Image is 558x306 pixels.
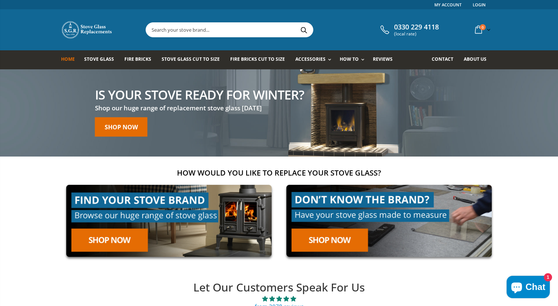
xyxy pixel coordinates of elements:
[480,24,486,30] span: 0
[295,56,326,62] span: Accessories
[61,50,80,69] a: Home
[146,23,396,37] input: Search your stove brand...
[373,56,393,62] span: Reviews
[472,22,492,37] a: 0
[84,56,114,62] span: Stove Glass
[58,295,500,303] span: 4.90 stars
[340,50,368,69] a: How To
[230,50,291,69] a: Fire Bricks Cut To Size
[504,276,552,300] inbox-online-store-chat: Shopify online store chat
[394,31,439,37] span: (local rate)
[373,50,398,69] a: Reviews
[464,50,492,69] a: About us
[61,56,75,62] span: Home
[230,56,285,62] span: Fire Bricks Cut To Size
[281,180,497,262] img: made-to-measure-cta_2cd95ceb-d519-4648-b0cf-d2d338fdf11f.jpg
[95,117,148,136] a: Shop now
[58,280,500,295] h2: Let Our Customers Speak For Us
[295,23,312,37] button: Search
[340,56,359,62] span: How To
[61,168,497,178] h2: How would you like to replace your stove glass?
[394,23,439,31] span: 0330 229 4118
[61,180,277,262] img: find-your-brand-cta_9b334d5d-5c94-48ed-825f-d7972bbdebd0.jpg
[295,50,335,69] a: Accessories
[432,56,453,62] span: Contact
[61,20,113,39] img: Stove Glass Replacement
[124,50,157,69] a: Fire Bricks
[84,50,120,69] a: Stove Glass
[95,104,304,112] h3: Shop our huge range of replacement stove glass [DATE]
[432,50,459,69] a: Contact
[162,56,219,62] span: Stove Glass Cut To Size
[162,50,225,69] a: Stove Glass Cut To Size
[378,23,439,37] a: 0330 229 4118 (local rate)
[124,56,151,62] span: Fire Bricks
[95,88,304,101] h2: Is your stove ready for winter?
[464,56,486,62] span: About us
